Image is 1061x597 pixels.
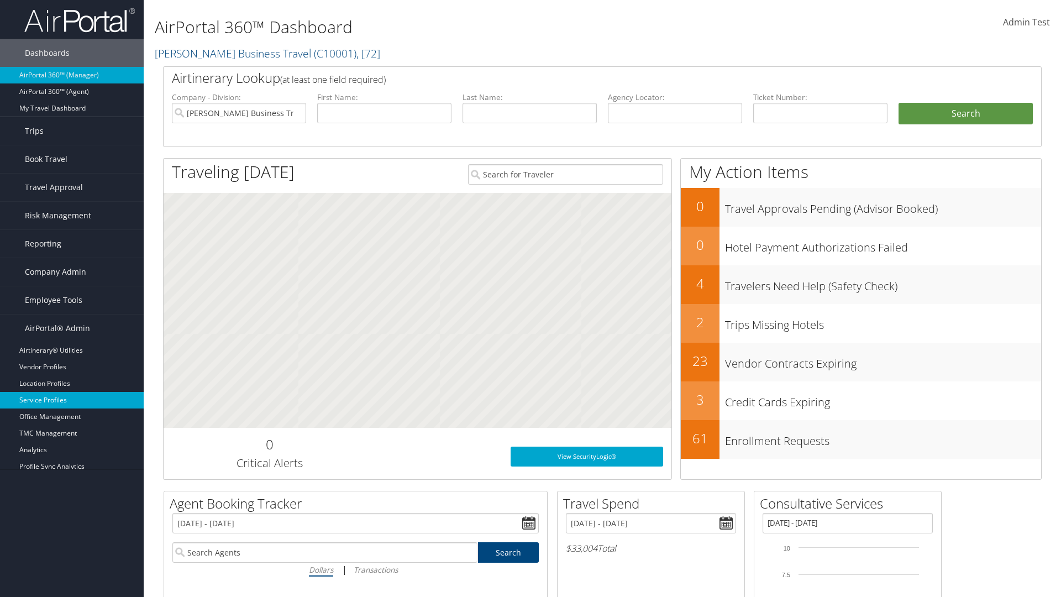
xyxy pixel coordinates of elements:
span: Admin Test [1003,16,1050,28]
h6: Total [566,542,736,554]
h3: Travelers Need Help (Safety Check) [725,273,1041,294]
a: 23Vendor Contracts Expiring [681,343,1041,381]
h2: Airtinerary Lookup [172,69,960,87]
span: Risk Management [25,202,91,229]
label: Ticket Number: [753,92,887,103]
label: Company - Division: [172,92,306,103]
span: ( C10001 ) [314,46,356,61]
a: Search [478,542,539,563]
span: Trips [25,117,44,145]
h3: Travel Approvals Pending (Advisor Booked) [725,196,1041,217]
h2: Agent Booking Tracker [170,494,547,513]
h3: Hotel Payment Authorizations Failed [725,234,1041,255]
tspan: 7.5 [782,572,790,578]
h2: 0 [172,435,367,454]
span: Employee Tools [25,286,82,314]
span: Reporting [25,230,61,258]
i: Transactions [354,564,398,575]
h2: 4 [681,274,719,293]
a: 0Hotel Payment Authorizations Failed [681,227,1041,265]
span: $33,004 [566,542,597,554]
a: 4Travelers Need Help (Safety Check) [681,265,1041,304]
span: (at least one field required) [280,74,386,86]
input: Search Agents [172,542,477,563]
h3: Trips Missing Hotels [725,312,1041,333]
span: Company Admin [25,258,86,286]
img: airportal-logo.png [24,7,135,33]
span: , [ 72 ] [356,46,380,61]
h2: Consultative Services [760,494,941,513]
a: 2Trips Missing Hotels [681,304,1041,343]
i: Dollars [309,564,333,575]
label: First Name: [317,92,451,103]
h3: Enrollment Requests [725,428,1041,449]
span: AirPortal® Admin [25,315,90,342]
span: Book Travel [25,145,67,173]
h1: Traveling [DATE] [172,160,295,184]
div: | [172,563,539,577]
a: 3Credit Cards Expiring [681,381,1041,420]
a: [PERSON_NAME] Business Travel [155,46,380,61]
h2: 2 [681,313,719,332]
h2: Travel Spend [563,494,744,513]
a: 0Travel Approvals Pending (Advisor Booked) [681,188,1041,227]
label: Last Name: [463,92,597,103]
h3: Credit Cards Expiring [725,389,1041,410]
tspan: 10 [784,545,790,552]
h2: 0 [681,235,719,254]
span: Dashboards [25,39,70,67]
h2: 61 [681,429,719,448]
h3: Vendor Contracts Expiring [725,350,1041,371]
a: 61Enrollment Requests [681,420,1041,459]
h2: 3 [681,390,719,409]
h2: 0 [681,197,719,216]
input: Search for Traveler [468,164,663,185]
a: View SecurityLogic® [511,447,663,467]
button: Search [899,103,1033,125]
span: Travel Approval [25,174,83,201]
h2: 23 [681,352,719,370]
a: Admin Test [1003,6,1050,40]
h1: My Action Items [681,160,1041,184]
h3: Critical Alerts [172,455,367,471]
label: Agency Locator: [608,92,742,103]
h1: AirPortal 360™ Dashboard [155,15,752,39]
